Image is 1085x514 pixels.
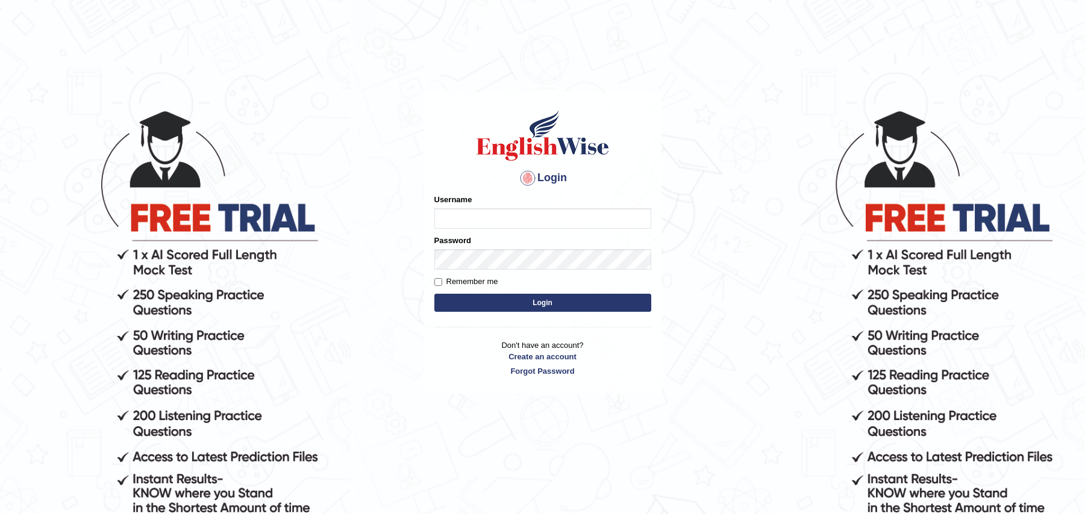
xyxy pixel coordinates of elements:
[434,276,498,288] label: Remember me
[434,339,651,377] p: Don't have an account?
[474,108,611,163] img: Logo of English Wise sign in for intelligent practice with AI
[434,235,471,246] label: Password
[434,194,472,205] label: Username
[434,365,651,377] a: Forgot Password
[434,278,442,286] input: Remember me
[434,294,651,312] button: Login
[434,169,651,188] h4: Login
[434,351,651,362] a: Create an account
